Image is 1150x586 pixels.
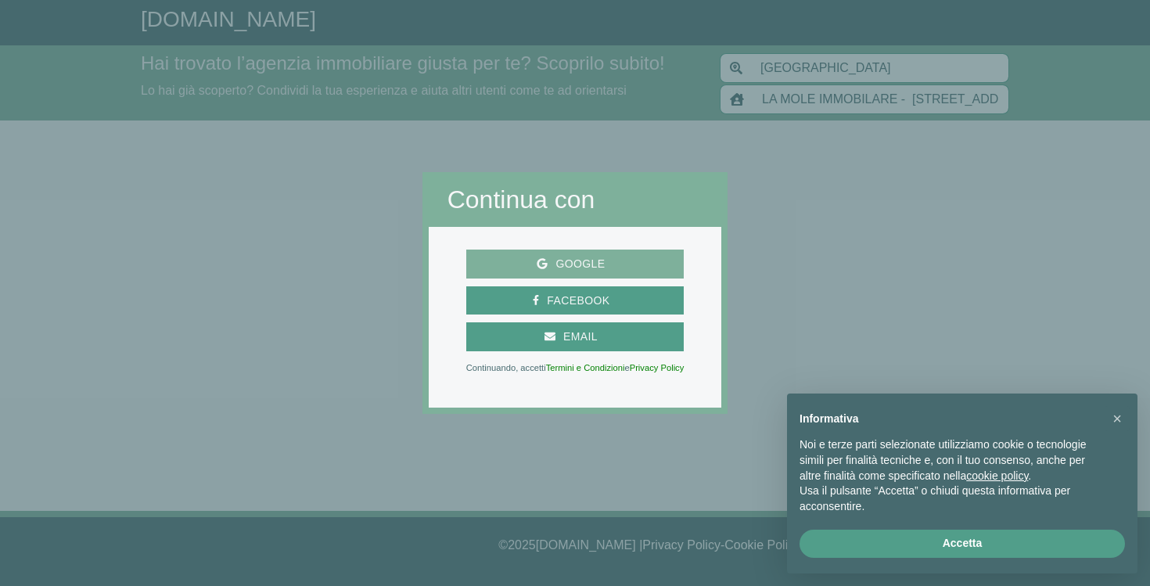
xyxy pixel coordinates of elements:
[800,530,1125,558] button: Accetta
[466,286,685,315] button: Facebook
[800,437,1100,484] p: Noi e terze parti selezionate utilizziamo cookie o tecnologie simili per finalità tecniche e, con...
[466,250,685,279] button: Google
[966,469,1028,482] a: cookie policy - il link si apre in una nuova scheda
[548,254,613,274] span: Google
[447,185,703,214] h2: Continua con
[1112,410,1122,427] span: ×
[555,327,606,347] span: Email
[800,412,1100,426] h2: Informativa
[539,291,617,311] span: Facebook
[1105,406,1130,431] button: Chiudi questa informativa
[800,484,1100,514] p: Usa il pulsante “Accetta” o chiudi questa informativa per acconsentire.
[466,322,685,351] button: Email
[546,363,625,372] a: Termini e Condizioni
[630,363,685,372] a: Privacy Policy
[466,364,685,372] p: Continuando, accetti e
